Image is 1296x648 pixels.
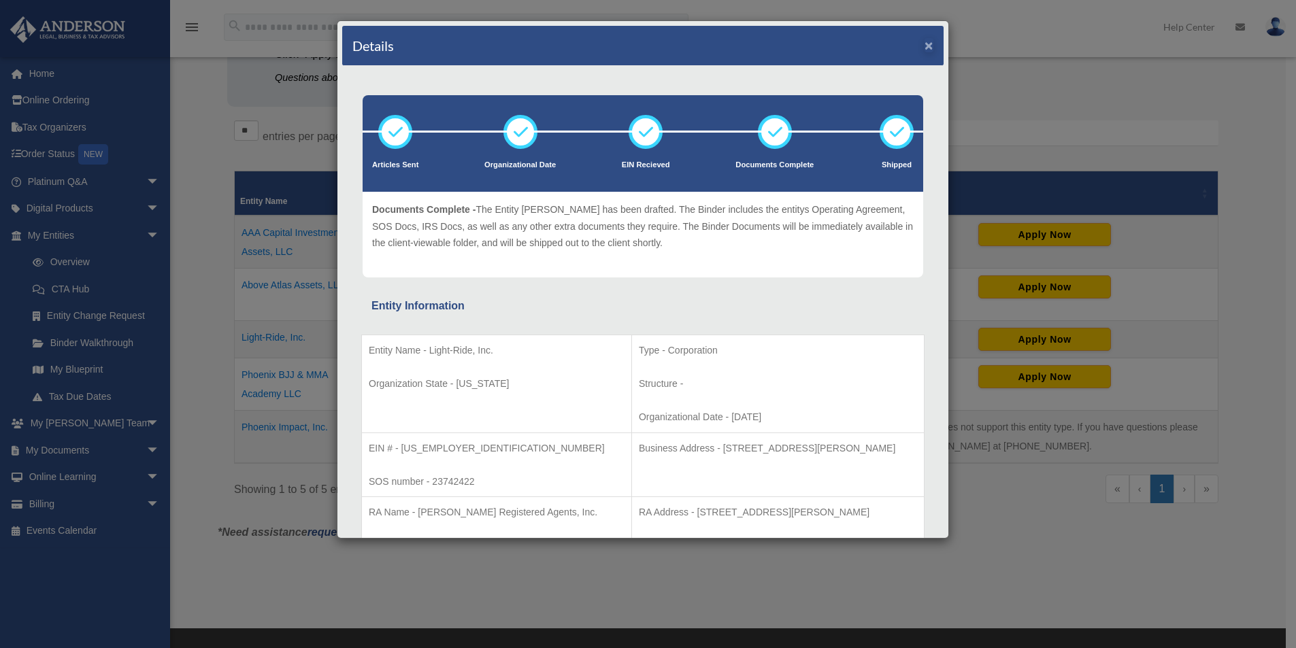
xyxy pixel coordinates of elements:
[622,158,670,172] p: EIN Recieved
[369,537,625,554] p: Tax Matter Representative - S - Corporation
[372,158,418,172] p: Articles Sent
[880,158,914,172] p: Shipped
[369,342,625,359] p: Entity Name - Light-Ride, Inc.
[371,296,914,316] div: Entity Information
[369,440,625,457] p: EIN # - [US_EMPLOYER_IDENTIFICATION_NUMBER]
[639,375,917,392] p: Structure -
[369,375,625,392] p: Organization State - [US_STATE]
[639,504,917,521] p: RA Address - [STREET_ADDRESS][PERSON_NAME]
[372,204,476,215] span: Documents Complete -
[639,537,917,554] p: Nominee Info - false
[925,38,933,52] button: ×
[372,201,914,252] p: The Entity [PERSON_NAME] has been drafted. The Binder includes the entitys Operating Agreement, S...
[352,36,394,55] h4: Details
[484,158,556,172] p: Organizational Date
[735,158,814,172] p: Documents Complete
[369,504,625,521] p: RA Name - [PERSON_NAME] Registered Agents, Inc.
[369,473,625,490] p: SOS number - 23742422
[639,440,917,457] p: Business Address - [STREET_ADDRESS][PERSON_NAME]
[639,342,917,359] p: Type - Corporation
[639,409,917,426] p: Organizational Date - [DATE]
